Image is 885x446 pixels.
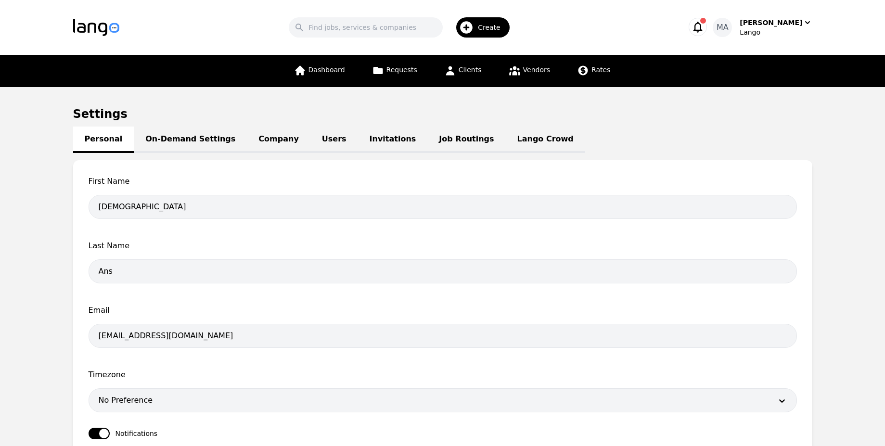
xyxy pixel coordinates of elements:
[740,27,812,37] div: Lango
[115,429,158,438] span: Notifications
[478,23,507,32] span: Create
[73,106,812,122] h1: Settings
[310,127,358,153] a: Users
[308,66,345,74] span: Dashboard
[523,66,550,74] span: Vendors
[740,18,802,27] div: [PERSON_NAME]
[713,18,812,37] button: MA[PERSON_NAME]Lango
[717,22,729,33] span: MA
[427,127,505,153] a: Job Routings
[134,127,247,153] a: On-Demand Settings
[89,259,797,283] input: Last Name
[247,127,310,153] a: Company
[443,13,515,41] button: Create
[591,66,610,74] span: Rates
[89,305,797,316] span: Email
[89,369,797,381] span: Timezone
[571,55,616,87] a: Rates
[438,55,487,87] a: Clients
[89,176,797,187] span: First Name
[459,66,482,74] span: Clients
[89,195,797,219] input: First Name
[506,127,585,153] a: Lango Crowd
[386,66,417,74] span: Requests
[73,19,119,36] img: Logo
[89,240,797,252] span: Last Name
[503,55,556,87] a: Vendors
[289,17,443,38] input: Find jobs, services & companies
[358,127,428,153] a: Invitations
[89,324,797,348] input: Email
[366,55,423,87] a: Requests
[288,55,351,87] a: Dashboard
